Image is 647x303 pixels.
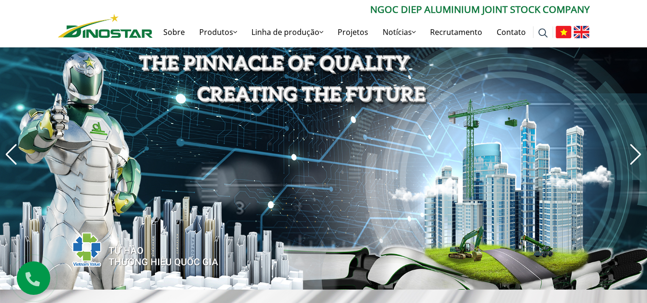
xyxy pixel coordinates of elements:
a: Recrutamento [423,17,489,47]
img: Nhôm Dinostar [58,14,153,38]
font: Projetos [338,27,368,37]
a: Produtos [192,17,244,47]
a: Linha de produção [244,17,330,47]
a: Projetos [330,17,375,47]
font: Sobre [163,27,185,37]
a: Sobre [156,17,192,47]
font: Notícias [383,27,412,37]
font: Ngoc Diep Aluminium Joint Stock Company [370,3,590,16]
a: Nhôm Dinostar [58,12,153,37]
font: Produtos [199,27,233,37]
a: Notícias [375,17,423,47]
img: thqg [44,215,220,280]
div: Slide anterior [5,144,18,165]
font: Linha de produção [251,27,319,37]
